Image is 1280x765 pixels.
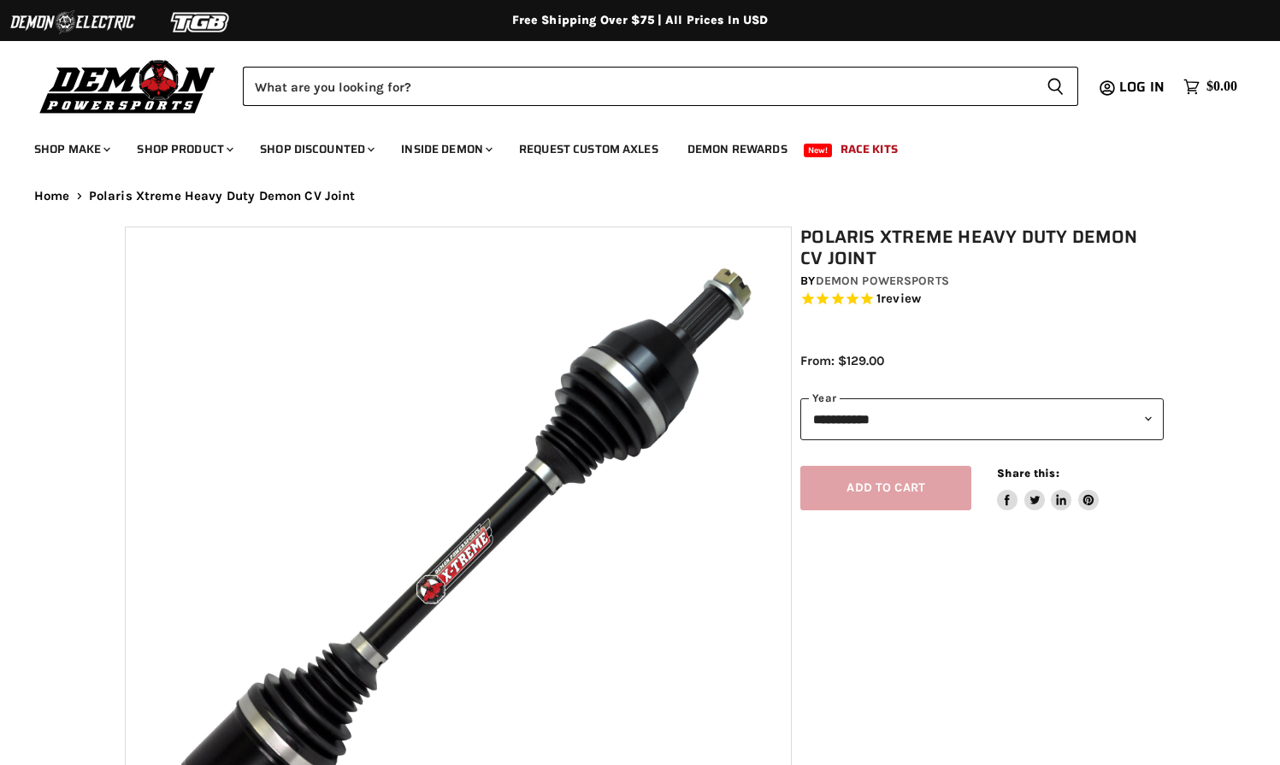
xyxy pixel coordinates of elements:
[997,466,1099,511] aside: Share this:
[675,132,800,167] a: Demon Rewards
[800,353,884,368] span: From: $129.00
[816,274,949,288] a: Demon Powersports
[828,132,911,167] a: Race Kits
[34,189,70,203] a: Home
[137,6,265,38] img: TGB Logo 2
[1112,79,1175,95] a: Log in
[1175,74,1246,99] a: $0.00
[876,291,921,307] span: 1 reviews
[506,132,671,167] a: Request Custom Axles
[800,398,1164,440] select: year
[21,125,1233,167] ul: Main menu
[804,144,833,157] span: New!
[89,189,356,203] span: Polaris Xtreme Heavy Duty Demon CV Joint
[247,132,385,167] a: Shop Discounted
[997,467,1059,480] span: Share this:
[800,291,1164,309] span: Rated 5.0 out of 5 stars 1 reviews
[243,67,1078,106] form: Product
[800,272,1164,291] div: by
[243,67,1033,106] input: Search
[21,132,121,167] a: Shop Make
[800,227,1164,269] h1: Polaris Xtreme Heavy Duty Demon CV Joint
[881,291,921,307] span: review
[1206,79,1237,95] span: $0.00
[9,6,137,38] img: Demon Electric Logo 2
[124,132,244,167] a: Shop Product
[388,132,503,167] a: Inside Demon
[1119,76,1165,97] span: Log in
[34,56,221,116] img: Demon Powersports
[1033,67,1078,106] button: Search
